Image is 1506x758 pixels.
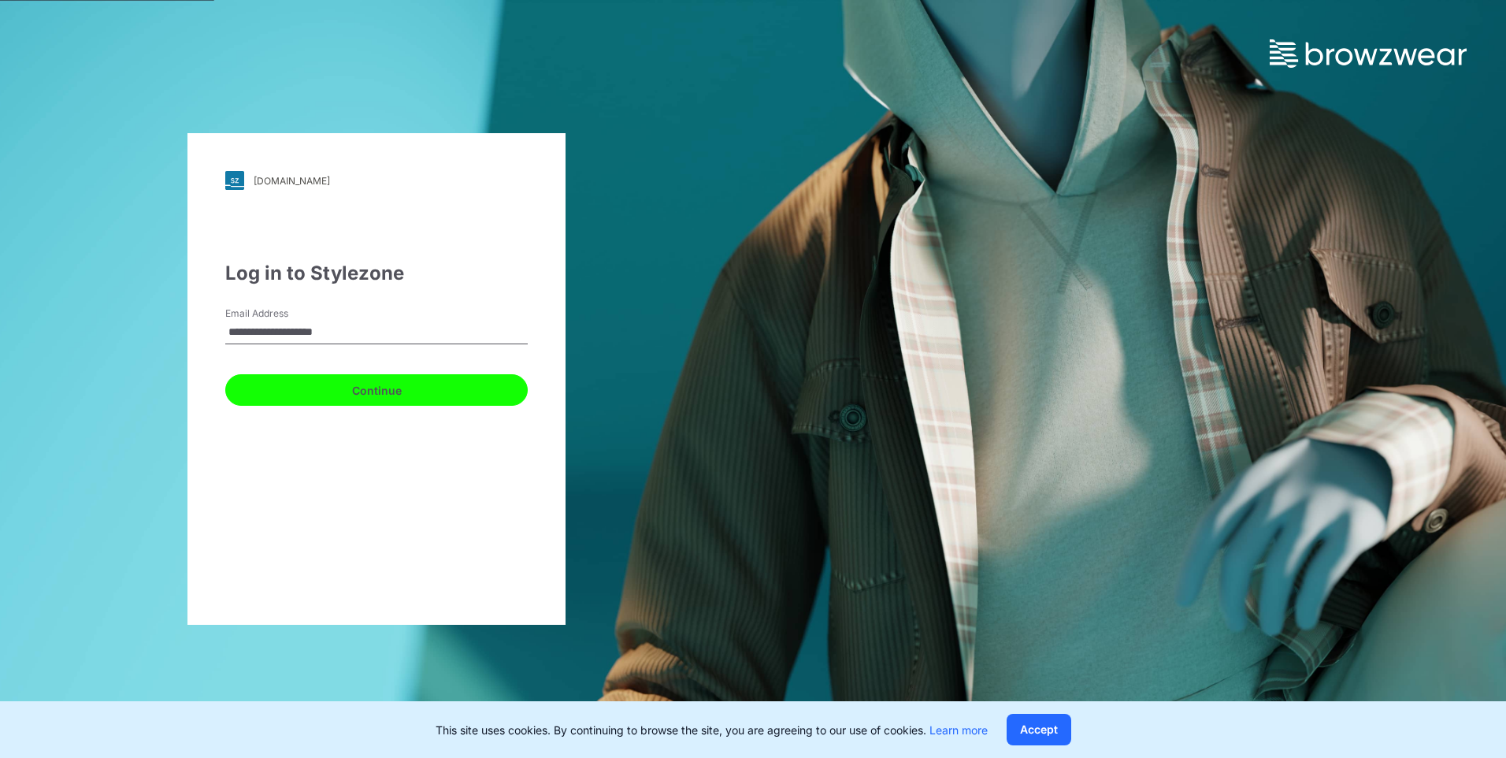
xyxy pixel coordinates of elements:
[225,307,336,321] label: Email Address
[929,723,988,737] a: Learn more
[225,171,528,190] a: [DOMAIN_NAME]
[1007,714,1071,745] button: Accept
[225,374,528,406] button: Continue
[436,722,988,738] p: This site uses cookies. By continuing to browse the site, you are agreeing to our use of cookies.
[1270,39,1467,68] img: browzwear-logo.73288ffb.svg
[225,259,528,288] div: Log in to Stylezone
[254,175,330,187] div: [DOMAIN_NAME]
[225,171,244,190] img: svg+xml;base64,PHN2ZyB3aWR0aD0iMjgiIGhlaWdodD0iMjgiIHZpZXdCb3g9IjAgMCAyOCAyOCIgZmlsbD0ibm9uZSIgeG...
